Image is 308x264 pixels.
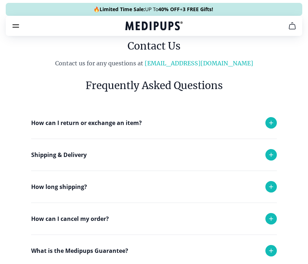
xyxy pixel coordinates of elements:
a: [EMAIL_ADDRESS][DOMAIN_NAME] [145,60,253,67]
h6: Frequently Asked Questions [31,78,277,93]
span: 🔥 UP To + [93,6,213,13]
button: cart [284,17,301,34]
h1: Contact Us [8,39,300,53]
div: Each order takes 1-2 business days to be delivered. [31,203,246,230]
p: How long shipping? [31,182,87,191]
a: Medipups [125,20,183,33]
button: burger-menu [11,22,20,30]
p: Contact us for any questions at [8,59,300,68]
p: What is the Medipups Guarantee? [31,246,128,255]
p: How can I cancel my order? [31,214,109,223]
p: How can I return or exchange an item? [31,119,142,127]
p: Shipping & Delivery [31,150,87,159]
